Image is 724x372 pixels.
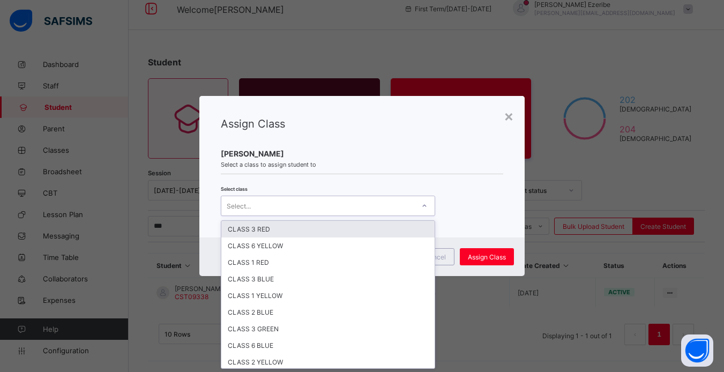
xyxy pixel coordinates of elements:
span: Select class [221,186,248,192]
div: CLASS 3 BLUE [221,271,435,287]
button: Open asap [681,334,713,367]
div: CLASS 3 RED [221,221,435,237]
span: [PERSON_NAME] [221,149,504,158]
div: CLASS 3 GREEN [221,321,435,337]
div: CLASS 6 BLUE [221,337,435,354]
span: Cancel [424,253,446,261]
div: CLASS 6 YELLOW [221,237,435,254]
div: CLASS 2 YELLOW [221,354,435,370]
div: CLASS 1 YELLOW [221,287,435,304]
span: Select a class to assign student to [221,161,504,168]
span: Assign Class [468,253,506,261]
div: × [504,107,514,125]
div: CLASS 2 BLUE [221,304,435,321]
div: Select... [227,196,251,216]
span: Assign Class [221,117,285,130]
div: CLASS 1 RED [221,254,435,271]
